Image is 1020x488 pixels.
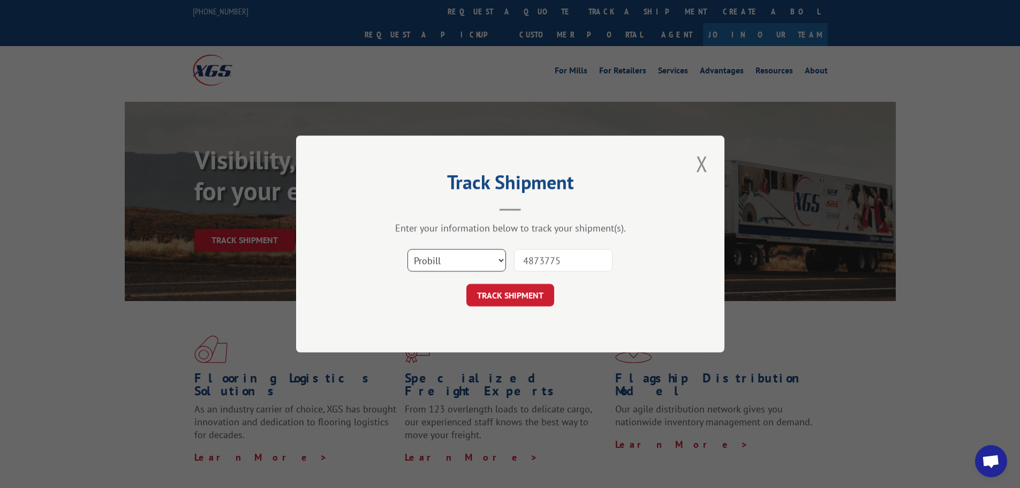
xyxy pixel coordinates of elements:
a: Open chat [975,445,1007,477]
input: Number(s) [514,249,613,272]
div: Enter your information below to track your shipment(s). [350,222,671,234]
h2: Track Shipment [350,175,671,195]
button: Close modal [693,149,711,178]
button: TRACK SHIPMENT [466,284,554,306]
